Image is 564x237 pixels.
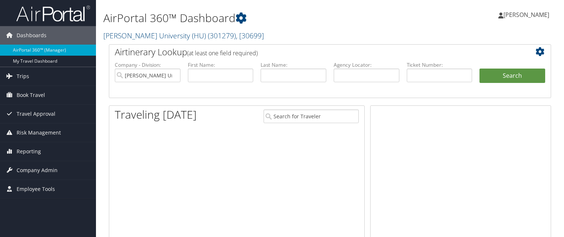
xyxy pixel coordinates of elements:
[17,67,29,86] span: Trips
[17,180,55,198] span: Employee Tools
[407,61,472,69] label: Ticket Number:
[498,4,557,26] a: [PERSON_NAME]
[236,31,264,41] span: , [ 30699 ]
[208,31,236,41] span: ( 301279 )
[17,123,61,142] span: Risk Management
[261,61,326,69] label: Last Name:
[503,11,549,19] span: [PERSON_NAME]
[115,107,197,122] h1: Traveling [DATE]
[103,31,264,41] a: [PERSON_NAME] University (HU)
[188,61,254,69] label: First Name:
[17,105,55,123] span: Travel Approval
[479,69,545,83] button: Search
[264,109,359,123] input: Search for Traveler
[103,10,406,26] h1: AirPortal 360™ Dashboard
[17,86,45,104] span: Book Travel
[17,142,41,161] span: Reporting
[17,26,47,45] span: Dashboards
[115,46,508,58] h2: Airtinerary Lookup
[115,61,180,69] label: Company - Division:
[17,161,58,180] span: Company Admin
[16,5,90,22] img: airportal-logo.png
[187,49,258,57] span: (at least one field required)
[334,61,399,69] label: Agency Locator:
